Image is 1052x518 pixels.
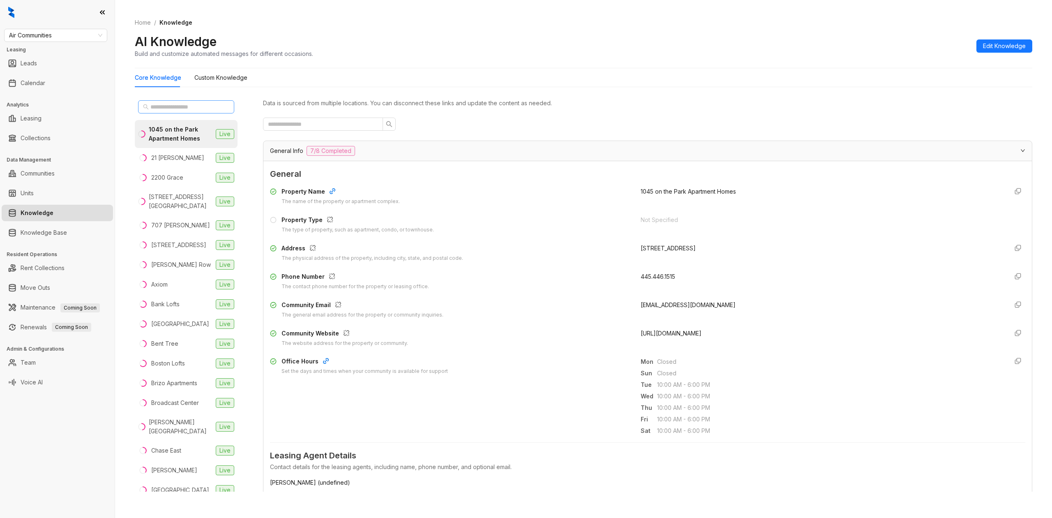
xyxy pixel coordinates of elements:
[2,224,113,241] li: Knowledge Base
[641,244,1001,253] div: [STREET_ADDRESS]
[641,369,657,378] span: Sun
[154,18,156,27] li: /
[216,129,234,139] span: Live
[151,221,210,230] div: 707 [PERSON_NAME]
[143,104,149,110] span: search
[151,173,183,182] div: 2200 Grace
[983,42,1026,51] span: Edit Knowledge
[135,73,181,82] div: Core Knowledge
[307,146,355,156] span: 7/8 Completed
[21,319,91,335] a: RenewalsComing Soon
[976,39,1032,53] button: Edit Knowledge
[281,311,443,319] div: The general email address for the property or community inquiries.
[281,198,400,206] div: The name of the property or apartment complex.
[641,392,657,401] span: Wed
[2,374,113,391] li: Voice AI
[641,380,657,389] span: Tue
[216,398,234,408] span: Live
[216,358,234,368] span: Live
[135,49,313,58] div: Build and customize automated messages for different occasions.
[2,280,113,296] li: Move Outs
[21,280,50,296] a: Move Outs
[7,251,115,258] h3: Resident Operations
[21,205,53,221] a: Knowledge
[21,354,36,371] a: Team
[60,303,100,312] span: Coming Soon
[21,165,55,182] a: Communities
[281,340,408,347] div: The website address for the property or community.
[7,345,115,353] h3: Admin & Configurations
[657,403,1001,412] span: 10:00 AM - 6:00 PM
[151,300,180,309] div: Bank Lofts
[281,329,408,340] div: Community Website
[657,415,1001,424] span: 10:00 AM - 6:00 PM
[263,99,1032,108] div: Data is sourced from multiple locations. You can disconnect these links and update the content as...
[641,426,657,435] span: Sat
[149,192,212,210] div: [STREET_ADDRESS][GEOGRAPHIC_DATA]
[281,368,448,375] div: Set the days and times when your community is available for support
[151,379,197,388] div: Brizo Apartments
[270,168,1025,180] span: General
[281,226,434,234] div: The type of property, such as apartment, condo, or townhouse.
[281,254,463,262] div: The physical address of the property, including city, state, and postal code.
[641,188,736,195] span: 1045 on the Park Apartment Homes
[270,449,1025,462] span: Leasing Agent Details
[21,130,51,146] a: Collections
[194,73,247,82] div: Custom Knowledge
[151,260,211,269] div: [PERSON_NAME] Row
[216,465,234,475] span: Live
[2,55,113,72] li: Leads
[2,185,113,201] li: Units
[1020,148,1025,153] span: expanded
[270,462,1025,472] div: Contact details for the leasing agents, including name, phone number, and optional email.
[641,273,675,280] span: 445.446.1515
[281,283,429,291] div: The contact phone number for the property or leasing office.
[641,301,736,308] span: [EMAIL_ADDRESS][DOMAIN_NAME]
[281,357,448,368] div: Office Hours
[9,29,102,42] span: Air Communities
[216,260,234,270] span: Live
[135,34,217,49] h2: AI Knowledge
[263,141,1032,161] div: General Info7/8 Completed
[2,299,113,316] li: Maintenance
[216,422,234,432] span: Live
[216,485,234,495] span: Live
[149,418,212,436] div: [PERSON_NAME][GEOGRAPHIC_DATA]
[641,357,657,366] span: Mon
[2,165,113,182] li: Communities
[151,339,178,348] div: Bent Tree
[641,403,657,412] span: Thu
[7,46,115,53] h3: Leasing
[151,319,209,328] div: [GEOGRAPHIC_DATA]
[151,446,181,455] div: Chase East
[159,19,192,26] span: Knowledge
[2,110,113,127] li: Leasing
[281,187,400,198] div: Property Name
[216,153,234,163] span: Live
[657,426,1001,435] span: 10:00 AM - 6:00 PM
[2,260,113,276] li: Rent Collections
[2,205,113,221] li: Knowledge
[21,110,42,127] a: Leasing
[21,260,65,276] a: Rent Collections
[281,215,434,226] div: Property Type
[2,354,113,371] li: Team
[216,299,234,309] span: Live
[641,215,1001,224] div: Not Specified
[216,339,234,349] span: Live
[133,18,152,27] a: Home
[281,272,429,283] div: Phone Number
[2,75,113,91] li: Calendar
[52,323,91,332] span: Coming Soon
[21,75,45,91] a: Calendar
[21,224,67,241] a: Knowledge Base
[21,55,37,72] a: Leads
[216,319,234,329] span: Live
[281,301,443,311] div: Community Email
[657,380,1001,389] span: 10:00 AM - 6:00 PM
[7,156,115,164] h3: Data Management
[21,185,34,201] a: Units
[657,369,1001,378] span: Closed
[216,173,234,183] span: Live
[149,125,212,143] div: 1045 on the Park Apartment Homes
